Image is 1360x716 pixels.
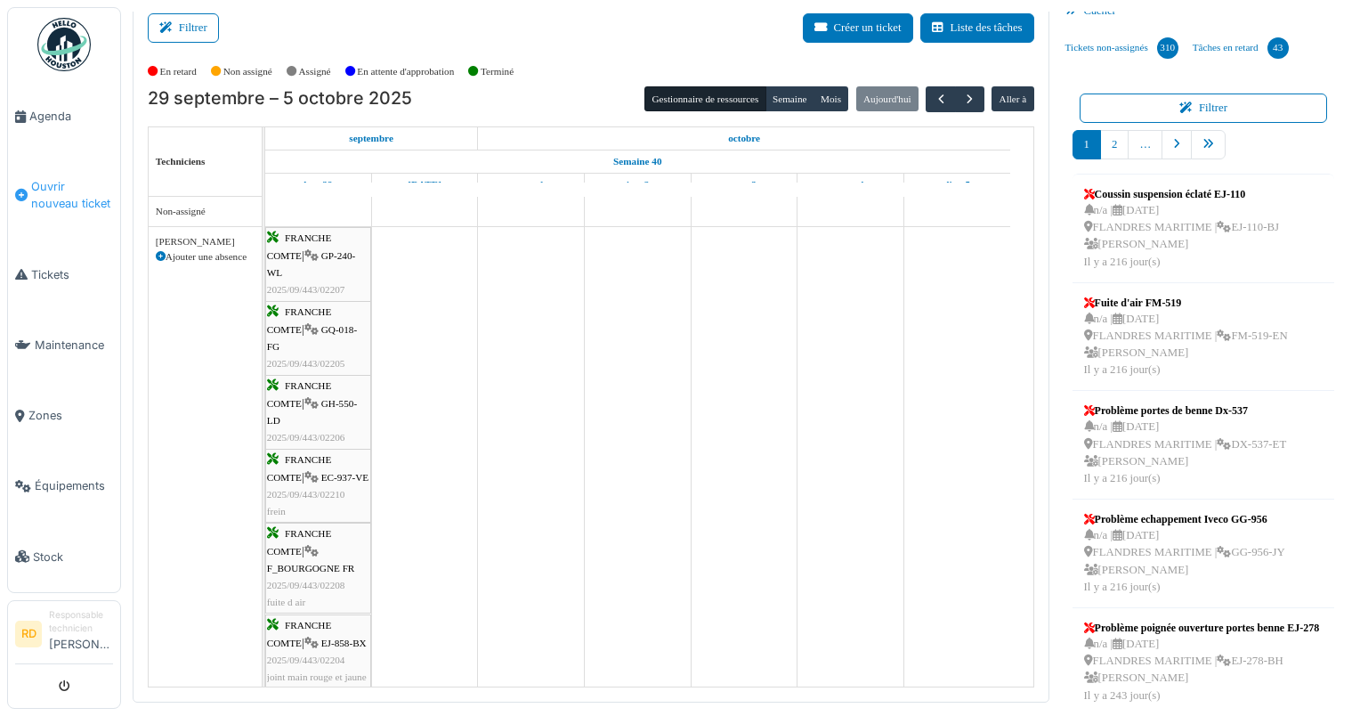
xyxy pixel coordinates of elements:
span: F_BOURGOGNE FR [267,563,355,574]
span: Ouvrir nouveau ticket [31,178,113,212]
button: Aller à [992,86,1033,111]
span: 2025/09/443/02207 [267,284,345,295]
button: Créer un ticket [803,13,913,43]
a: Agenda [8,81,120,151]
button: Gestionnaire de ressources [644,86,765,111]
span: fuite d air [267,597,306,607]
span: joint main rouge et jaune [267,671,367,682]
a: Problème portes de benne Dx-537 n/a |[DATE] FLANDRES MARITIME |DX-537-ET [PERSON_NAME]Il y a 216 ... [1080,398,1291,492]
a: 2 octobre 2025 [621,174,653,196]
a: 5 octobre 2025 [939,174,975,196]
span: FRANCHE COMTE [267,620,331,647]
a: Fuite d'air FM-519 n/a |[DATE] FLANDRES MARITIME |FM-519-EN [PERSON_NAME]Il y a 216 jour(s) [1080,290,1292,384]
span: Techniciens [156,156,206,167]
li: [PERSON_NAME] [49,608,113,660]
a: 29 septembre 2025 [344,127,398,150]
span: Maintenance [35,337,113,354]
h2: 29 septembre – 5 octobre 2025 [148,88,412,110]
a: Problème echappement Iveco GG-956 n/a |[DATE] FLANDRES MARITIME |GG-956-JY [PERSON_NAME]Il y a 21... [1080,507,1290,600]
div: | [267,452,369,520]
div: n/a | [DATE] FLANDRES MARITIME | GG-956-JY [PERSON_NAME] Il y a 216 jour(s) [1084,527,1285,596]
div: n/a | [DATE] FLANDRES MARITIME | DX-537-ET [PERSON_NAME] Il y a 216 jour(s) [1084,419,1287,487]
label: Assigné [299,64,331,79]
span: GQ-018-FG [267,324,357,352]
button: Filtrer [148,13,219,43]
div: n/a | [DATE] FLANDRES MARITIME | FM-519-EN [PERSON_NAME] Il y a 216 jour(s) [1084,311,1288,379]
button: Aujourd'hui [856,86,919,111]
button: Semaine [765,86,814,111]
div: | [267,304,369,389]
div: Non-assigné [156,204,255,219]
span: 2025/09/443/02204 [267,655,345,665]
label: En retard [160,64,197,79]
a: Maintenance [8,310,120,380]
span: frein [267,506,286,517]
a: Coussin suspension éclaté EJ-110 n/a |[DATE] FLANDRES MARITIME |EJ-110-BJ [PERSON_NAME]Il y a 216... [1080,182,1283,275]
a: Stock [8,522,120,592]
a: 29 septembre 2025 [299,174,336,196]
span: FRANCHE COMTE [267,232,331,260]
label: Terminé [481,64,514,79]
span: EJ-858-BX [321,638,367,648]
a: 1 octobre 2025 [724,127,765,150]
div: 43 [1267,37,1289,59]
span: 2025/09/443/02210 [267,489,345,500]
div: Ajouter une absence [156,249,255,264]
span: Tickets [31,266,113,283]
span: GP-240-WL [267,250,355,278]
div: Fuite d'air FM-519 [1084,295,1288,311]
span: GH-550-LD [267,398,357,426]
a: … [1128,130,1162,159]
div: Problème poignée ouverture portes benne EJ-278 [1084,620,1320,636]
span: Stock [33,549,113,565]
button: Suivant [955,86,984,112]
div: Responsable technicien [49,608,113,636]
span: Équipements [35,477,113,494]
div: n/a | [DATE] FLANDRES MARITIME | EJ-110-BJ [PERSON_NAME] Il y a 216 jour(s) [1084,202,1279,271]
span: FRANCHE COMTE [267,454,331,482]
a: 1 [1073,130,1101,159]
a: 2 [1100,130,1129,159]
span: 2025/09/443/02206 [267,432,345,443]
span: FRANCHE COMTE [267,380,331,408]
a: Tâches en retard [1186,24,1296,72]
div: [PERSON_NAME] [156,234,255,249]
button: Mois [814,86,849,111]
img: Badge_color-CXgf-gQk.svg [37,18,91,71]
span: 2025/09/443/02205 [267,358,345,369]
a: 4 octobre 2025 [832,174,868,196]
button: Précédent [926,86,955,112]
label: Non assigné [223,64,272,79]
a: Tickets non-assignés [1058,24,1186,72]
nav: pager [1073,130,1335,174]
button: Liste des tâches [920,13,1034,43]
div: Problème portes de benne Dx-537 [1084,403,1287,419]
a: Problème poignée ouverture portes benne EJ-278 n/a |[DATE] FLANDRES MARITIME |EJ-278-BH [PERSON_N... [1080,615,1324,709]
span: FRANCHE COMTE [267,306,331,334]
a: Ouvrir nouveau ticket [8,151,120,239]
div: Problème echappement Iveco GG-956 [1084,511,1285,527]
span: Zones [28,407,113,424]
a: Équipements [8,451,120,521]
a: Zones [8,380,120,451]
div: Coussin suspension éclaté EJ-110 [1084,186,1279,202]
span: Agenda [29,108,113,125]
a: 1 octobre 2025 [514,174,548,196]
a: 30 septembre 2025 [403,174,446,196]
label: En attente d'approbation [357,64,454,79]
div: | [267,230,369,315]
span: 2025/09/443/02208 [267,580,345,590]
div: | [267,617,369,686]
a: RD Responsable technicien[PERSON_NAME] [15,608,113,664]
a: 3 octobre 2025 [727,174,761,196]
button: Filtrer [1080,94,1328,123]
a: Semaine 40 [609,151,666,173]
div: | [267,378,369,463]
li: RD [15,621,42,647]
div: n/a | [DATE] FLANDRES MARITIME | EJ-278-BH [PERSON_NAME] Il y a 243 jour(s) [1084,636,1320,704]
a: Tickets [8,240,120,310]
div: 310 [1157,37,1178,59]
div: | [267,525,369,611]
span: FRANCHE COMTE [267,528,331,556]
